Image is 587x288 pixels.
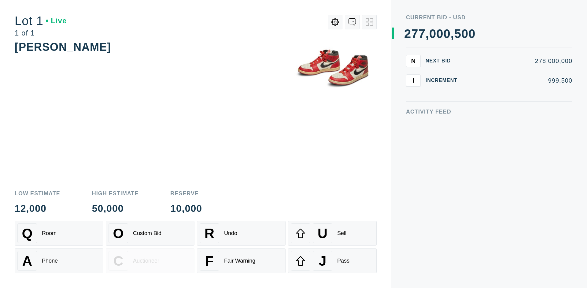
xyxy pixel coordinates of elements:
span: Q [22,226,33,241]
div: , [451,28,454,150]
div: 7 [419,28,426,40]
button: RUndo [197,221,286,246]
button: CAuctioneer [106,248,194,273]
div: 50,000 [92,204,139,213]
div: Live [46,17,67,24]
div: 278,000,000 [467,58,572,64]
button: N [406,55,421,67]
div: Reserve [170,191,202,196]
div: Pass [337,258,349,264]
button: I [406,74,421,87]
div: Lot 1 [15,15,67,27]
div: Activity Feed [406,109,572,114]
span: F [205,253,213,269]
div: 999,500 [467,77,572,84]
div: 5 [454,28,461,40]
div: 12,000 [15,204,60,213]
div: 2 [404,28,411,40]
button: QRoom [15,221,103,246]
span: C [113,253,123,269]
div: Custom Bid [133,230,161,237]
div: 0 [443,28,450,40]
div: 0 [468,28,475,40]
span: O [113,226,124,241]
div: Increment [426,78,462,83]
div: [PERSON_NAME] [15,41,111,53]
div: Phone [42,258,58,264]
div: Next Bid [426,58,462,63]
span: A [22,253,32,269]
div: 0 [436,28,443,40]
span: N [411,57,415,64]
div: Current Bid - USD [406,15,572,20]
div: 7 [411,28,418,40]
div: 10,000 [170,204,202,213]
span: U [318,226,327,241]
button: APhone [15,248,103,273]
div: Fair Warning [224,258,255,264]
div: , [426,28,429,150]
span: I [412,77,414,84]
div: Low Estimate [15,191,60,196]
button: FFair Warning [197,248,286,273]
div: 0 [429,28,436,40]
div: High Estimate [92,191,139,196]
div: Auctioneer [133,258,159,264]
button: OCustom Bid [106,221,194,246]
span: J [319,253,326,269]
div: Room [42,230,57,237]
span: R [205,226,214,241]
div: Undo [224,230,237,237]
div: 1 of 1 [15,29,67,37]
button: JPass [288,248,377,273]
div: 0 [461,28,468,40]
div: Sell [337,230,346,237]
button: USell [288,221,377,246]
